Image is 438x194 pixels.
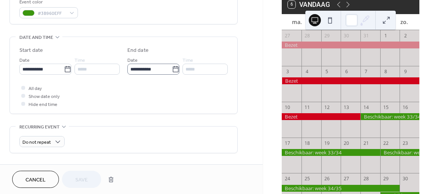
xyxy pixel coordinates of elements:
div: 3 [284,68,291,75]
span: Date and time [19,34,53,42]
div: 22 [382,140,389,146]
div: 16 [402,104,409,111]
div: 25 [304,176,310,182]
div: 30 [402,176,409,182]
div: 19 [324,140,330,146]
div: Bezet [282,77,419,84]
span: Event image [19,162,49,170]
div: 27 [343,176,350,182]
div: 29 [324,32,330,39]
div: 7 [363,68,369,75]
div: End date [127,46,149,55]
span: #3B960EFF [38,10,66,18]
div: 15 [382,104,389,111]
div: 30 [343,32,350,39]
div: 10 [284,104,291,111]
div: 6 [343,68,350,75]
div: Beschikbaar: week 33/34 [360,113,419,120]
div: 26 [324,176,330,182]
div: Bezet [282,113,360,120]
div: 31 [363,32,369,39]
div: 17 [284,140,291,146]
div: 2 [402,32,409,39]
div: ma. [288,14,306,30]
div: 21 [363,140,369,146]
span: Date [19,56,30,64]
span: Cancel [25,176,46,184]
div: 5 [324,68,330,75]
div: 28 [363,176,369,182]
div: Beschikbaar: week 34/35 [282,185,400,192]
span: Hide end time [29,101,57,109]
div: zo. [395,14,413,30]
div: 27 [284,32,291,39]
div: 18 [304,140,310,146]
span: Time [182,56,193,64]
div: 28 [304,32,310,39]
div: 8 [382,68,389,75]
div: Start date [19,46,43,55]
span: Date [127,56,138,64]
div: 13 [343,104,350,111]
span: Do not repeat [22,138,51,147]
span: All day [29,85,42,93]
div: 29 [382,176,389,182]
div: 20 [343,140,350,146]
div: Bezet [282,42,419,48]
div: 11 [304,104,310,111]
button: Cancel [12,171,59,188]
span: Recurring event [19,123,60,131]
span: Show date only [29,93,60,101]
div: 23 [402,140,409,146]
div: Beschikbaar: week 34/35 [380,149,419,156]
span: Time [75,56,85,64]
div: Beschikbaar: week 33/34 [282,149,380,156]
div: 14 [363,104,369,111]
div: 4 [304,68,310,75]
div: 12 [324,104,330,111]
div: 24 [284,176,291,182]
div: 1 [382,32,389,39]
div: 9 [402,68,409,75]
